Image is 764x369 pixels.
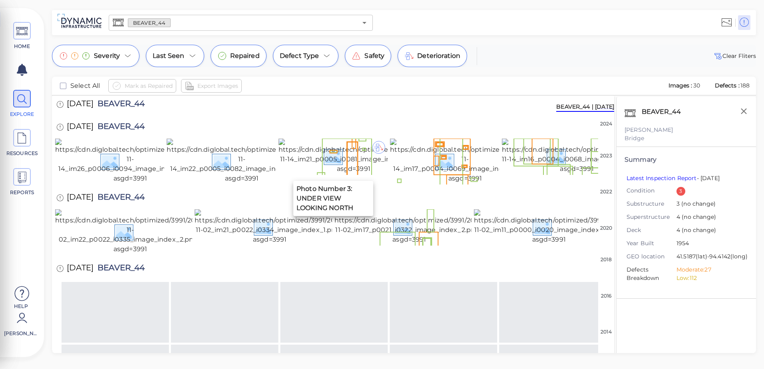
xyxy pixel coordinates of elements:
[4,330,38,337] span: [PERSON_NAME]
[4,303,38,309] span: Help
[713,51,756,61] span: Clear Fliters
[197,81,238,91] span: Export Images
[676,252,748,262] span: 41.5187 (lat) -94.4142 (long)
[598,328,614,335] div: 2014
[676,274,742,282] li: Low: 112
[680,200,716,207] span: (no change)
[627,186,676,195] span: Condition
[364,51,384,61] span: Safety
[125,81,173,91] span: Mark as Repaired
[230,51,260,61] span: Repaired
[598,152,614,159] div: 2023
[598,292,614,300] div: 2016
[556,103,614,112] div: BEAVER_44 | [DATE]
[67,264,94,274] span: [DATE]
[640,105,691,122] div: BEAVER_44
[627,239,676,248] span: Year Built
[680,226,716,234] span: (no change)
[67,193,94,204] span: [DATE]
[94,264,145,274] span: BEAVER_44
[390,139,540,183] img: https://cdn.diglobal.tech/optimized/3991/2023-11-14_im17_p0004_i0069_image_index_2.png?asgd=3991
[598,188,614,195] div: 2022
[195,209,345,244] img: https://cdn.diglobal.tech/optimized/3991/2022-11-02_im21_p0022_i0334_image_index_1.png?asgd=3991
[5,189,39,196] span: REPORTS
[94,51,120,61] span: Severity
[94,122,145,133] span: BEAVER_44
[128,19,170,27] span: BEAVER_44
[598,120,614,127] div: 2024
[714,82,740,89] span: Defects :
[627,252,676,261] span: GEO location
[280,51,319,61] span: Defect Type
[668,82,693,89] span: Images :
[502,139,652,174] img: https://cdn.diglobal.tech/optimized/3991/2023-11-14_im16_p0004_i0068_image_index_1.png?asgd=3991
[627,200,676,208] span: Substructure
[627,175,697,182] a: Latest Inspection Report
[740,82,750,89] span: 188
[598,224,614,232] div: 2020
[94,99,145,110] span: BEAVER_44
[625,134,748,143] div: Bridge
[676,266,742,274] li: Moderate: 27
[474,209,624,244] img: https://cdn.diglobal.tech/optimized/3991/2022-11-02_im11_p0000_i0020_image_index_1.png?asgd=3991
[55,139,205,183] img: https://cdn.diglobal.tech/optimized/3991/2023-11-14_im26_p0006_i0094_image_index_1.png?asgd=3991
[676,213,742,222] span: 4
[627,213,676,221] span: Superstructure
[167,139,317,183] img: https://cdn.diglobal.tech/optimized/3991/2023-11-14_im22_p0005_i0082_image_index_2.png?asgd=3991
[625,126,748,134] div: [PERSON_NAME]
[5,43,39,50] span: HOME
[676,200,742,209] span: 3
[5,150,39,157] span: RESOURCES
[627,226,676,234] span: Deck
[627,266,676,282] span: Defects Breakdown
[680,213,716,220] span: (no change)
[55,209,205,254] img: https://cdn.diglobal.tech/optimized/3991/2022-11-02_im22_p0022_i0335_image_index_2.png?asgd=3991
[67,122,94,133] span: [DATE]
[70,81,100,91] span: Select All
[334,209,485,244] img: https://cdn.diglobal.tech/optimized/3991/2022-11-02_im17_p0021_i0322_image_index_2.png?asgd=3991
[5,111,39,118] span: EXPLORE
[598,256,614,263] div: 2018
[676,239,742,248] span: 1954
[730,333,758,363] iframe: Chat
[67,99,94,110] span: [DATE]
[676,226,742,235] span: 4
[693,82,700,89] span: 30
[625,155,748,165] div: Summary
[94,193,145,204] span: BEAVER_44
[627,175,720,182] span: - [DATE]
[676,187,685,196] div: 3
[359,17,370,28] button: Open
[279,139,429,174] img: https://cdn.diglobal.tech/optimized/3991/2023-11-14_im21_p0005_i0081_image_index_1.png?asgd=3991
[417,51,460,61] span: Deterioration
[153,51,184,61] span: Last Seen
